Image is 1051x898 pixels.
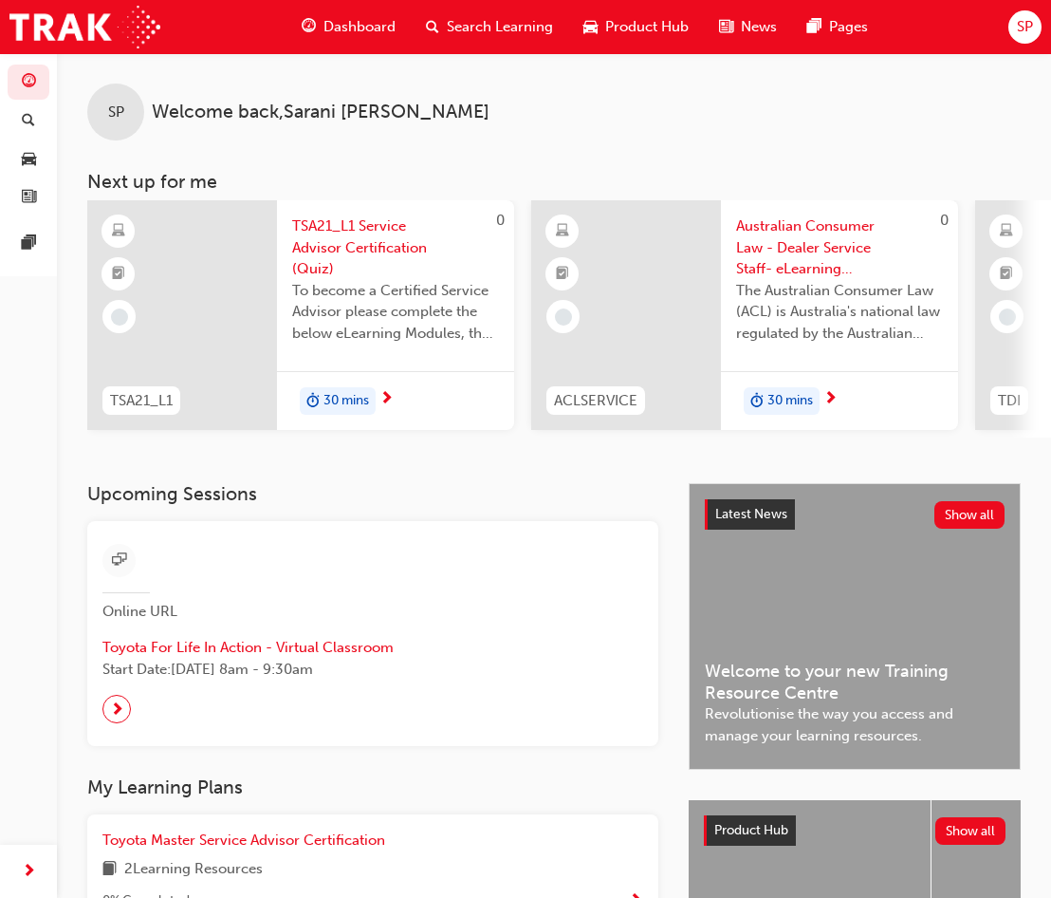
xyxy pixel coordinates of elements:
span: Revolutionise the way you access and manage your learning resources. [705,703,1005,746]
span: pages-icon [22,235,36,253]
span: book-icon [102,858,117,882]
span: duration-icon [306,389,320,414]
span: Toyota Master Service Advisor Certification [102,832,385,849]
a: Product HubShow all [704,815,1005,846]
span: 2 Learning Resources [124,858,263,882]
h3: Upcoming Sessions [87,483,658,505]
span: car-icon [22,151,36,168]
span: Pages [829,16,868,38]
span: car-icon [583,15,598,39]
span: Latest News [715,506,787,522]
h3: Next up for me [57,171,1051,193]
span: learningRecordVerb_NONE-icon [111,309,128,326]
span: Online URL [102,601,197,623]
span: learningResourceType_ELEARNING-icon [112,219,125,244]
a: Toyota Master Service Advisor Certification [102,830,393,851]
span: learningResourceType_ELEARNING-icon [1000,219,1013,244]
a: Latest NewsShow allWelcome to your new Training Resource CentreRevolutionise the way you access a... [689,483,1021,770]
button: Show all [934,501,1005,529]
a: Online URLToyota For Life In Action - Virtual ClassroomStart Date:[DATE] 8am - 9:30am [102,536,643,732]
span: pages-icon [807,15,821,39]
span: learningRecordVerb_NONE-icon [999,309,1016,326]
span: learningRecordVerb_NONE-icon [555,309,572,326]
span: Australian Consumer Law - Dealer Service Staff- eLearning Module [736,215,943,280]
span: The Australian Consumer Law (ACL) is Australia's national law regulated by the Australian Competi... [736,280,943,345]
span: Product Hub [714,822,788,838]
a: 0ACLSERVICEAustralian Consumer Law - Dealer Service Staff- eLearning ModuleThe Australian Consume... [531,200,958,430]
span: Toyota For Life In Action - Virtual Classroom [102,637,643,659]
span: 30 mins [323,390,369,412]
span: ACLSERVICE [554,390,637,412]
span: 30 mins [767,390,813,412]
a: Latest NewsShow all [705,499,1005,530]
span: news-icon [719,15,733,39]
span: duration-icon [750,389,764,414]
span: guage-icon [22,74,36,91]
span: TSA21_L1 [110,390,173,412]
a: news-iconNews [704,8,792,47]
span: TDI [998,390,1021,412]
span: TSA21_L1 Service Advisor Certification (Quiz) [292,215,499,280]
span: guage-icon [302,15,316,39]
button: SP [1008,10,1042,44]
span: 0 [496,212,505,229]
a: pages-iconPages [792,8,883,47]
span: Welcome back , Sarani [PERSON_NAME] [152,102,489,123]
span: To become a Certified Service Advisor please complete the below eLearning Modules, the Service Ad... [292,280,499,345]
span: Welcome to your new Training Resource Centre [705,661,1005,703]
a: 0TSA21_L1TSA21_L1 Service Advisor Certification (Quiz)To become a Certified Service Advisor pleas... [87,200,514,430]
span: next-icon [379,391,394,408]
a: car-iconProduct Hub [568,8,704,47]
span: booktick-icon [556,262,569,287]
a: guage-iconDashboard [286,8,411,47]
span: booktick-icon [1000,262,1013,287]
span: Search Learning [447,16,553,38]
span: Product Hub [605,16,689,38]
h3: My Learning Plans [87,776,658,798]
iframe: Intercom live chat [986,833,1032,879]
span: SP [108,102,124,123]
span: next-icon [110,696,124,722]
span: learningResourceType_ELEARNING-icon [556,219,569,244]
span: 0 [940,212,949,229]
span: booktick-icon [112,262,125,287]
span: News [741,16,777,38]
span: search-icon [22,113,35,130]
span: sessionType_ONLINE_URL-icon [112,549,126,572]
span: next-icon [823,391,838,408]
span: news-icon [22,190,36,207]
span: next-icon [22,860,36,884]
span: Dashboard [323,16,396,38]
span: search-icon [426,15,439,39]
img: Trak [9,6,160,48]
span: SP [1017,16,1033,38]
a: search-iconSearch Learning [411,8,568,47]
button: Show all [935,817,1006,845]
span: Start Date: [DATE] 8am - 9:30am [102,659,643,681]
